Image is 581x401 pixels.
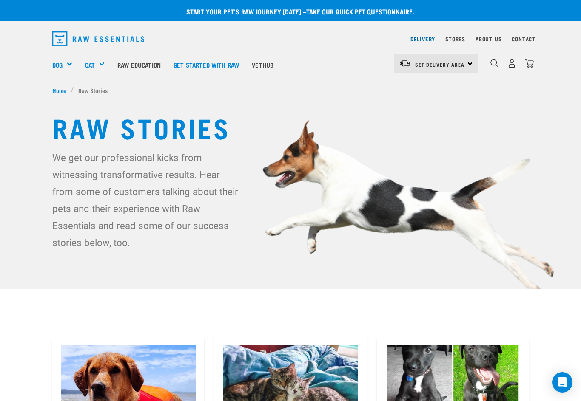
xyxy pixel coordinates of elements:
[52,149,243,251] p: We get our professional kicks from witnessing transformative results. Hear from some of customers...
[52,60,63,70] a: Dog
[245,48,280,82] a: Vethub
[306,9,414,13] a: take our quick pet questionnaire.
[552,372,572,393] div: Open Intercom Messenger
[167,48,245,82] a: Get started with Raw
[415,63,464,66] span: Set Delivery Area
[46,28,535,50] nav: dropdown navigation
[52,86,66,95] span: Home
[52,86,529,95] nav: breadcrumbs
[52,112,529,142] h1: Raw Stories
[52,86,71,95] a: Home
[512,37,535,40] a: Contact
[476,37,501,40] a: About Us
[445,37,465,40] a: Stores
[410,37,435,40] a: Delivery
[85,60,95,70] a: Cat
[490,59,498,67] img: home-icon-1@2x.png
[507,59,516,68] img: user.png
[52,31,144,46] img: Raw Essentials Logo
[399,59,411,67] img: van-moving.png
[525,59,534,68] img: home-icon@2x.png
[111,48,167,82] a: Raw Education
